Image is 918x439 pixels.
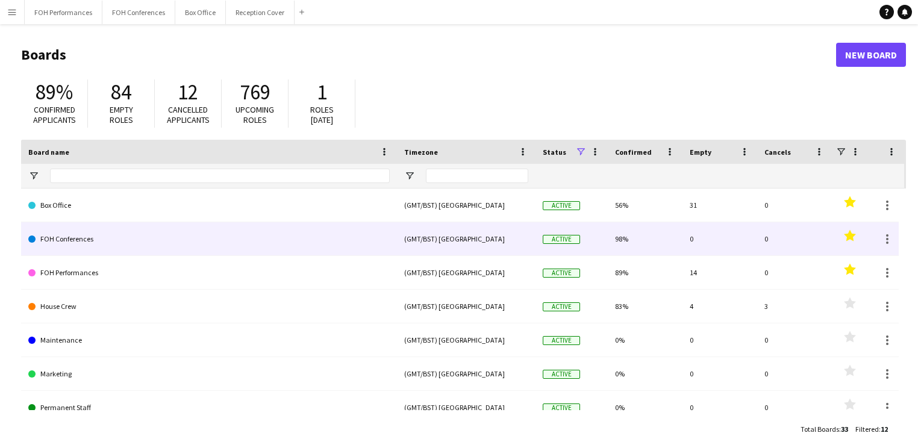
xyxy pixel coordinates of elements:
[682,323,757,356] div: 0
[28,222,390,256] a: FOH Conferences
[757,188,832,222] div: 0
[310,104,334,125] span: Roles [DATE]
[397,222,535,255] div: (GMT/BST) [GEOGRAPHIC_DATA]
[543,269,580,278] span: Active
[28,188,390,222] a: Box Office
[841,425,848,434] span: 33
[682,357,757,390] div: 0
[682,290,757,323] div: 4
[543,302,580,311] span: Active
[28,290,390,323] a: House Crew
[33,104,76,125] span: Confirmed applicants
[543,235,580,244] span: Active
[178,79,198,105] span: 12
[102,1,175,24] button: FOH Conferences
[28,256,390,290] a: FOH Performances
[757,290,832,323] div: 3
[397,188,535,222] div: (GMT/BST) [GEOGRAPHIC_DATA]
[36,79,73,105] span: 89%
[21,46,836,64] h1: Boards
[397,290,535,323] div: (GMT/BST) [GEOGRAPHIC_DATA]
[236,104,274,125] span: Upcoming roles
[608,256,682,289] div: 89%
[757,323,832,356] div: 0
[404,170,415,181] button: Open Filter Menu
[397,391,535,424] div: (GMT/BST) [GEOGRAPHIC_DATA]
[855,425,879,434] span: Filtered
[543,201,580,210] span: Active
[25,1,102,24] button: FOH Performances
[226,1,295,24] button: Reception Cover
[608,222,682,255] div: 98%
[608,323,682,356] div: 0%
[28,148,69,157] span: Board name
[175,1,226,24] button: Box Office
[28,391,390,425] a: Permanent Staff
[111,79,131,105] span: 84
[801,425,839,434] span: Total Boards
[28,170,39,181] button: Open Filter Menu
[404,148,438,157] span: Timezone
[397,323,535,356] div: (GMT/BST) [GEOGRAPHIC_DATA]
[881,425,888,434] span: 12
[28,323,390,357] a: Maintenance
[543,336,580,345] span: Active
[397,357,535,390] div: (GMT/BST) [GEOGRAPHIC_DATA]
[615,148,652,157] span: Confirmed
[836,43,906,67] a: New Board
[543,403,580,413] span: Active
[608,391,682,424] div: 0%
[757,391,832,424] div: 0
[764,148,791,157] span: Cancels
[50,169,390,183] input: Board name Filter Input
[608,357,682,390] div: 0%
[682,222,757,255] div: 0
[317,79,327,105] span: 1
[28,357,390,391] a: Marketing
[682,256,757,289] div: 14
[110,104,133,125] span: Empty roles
[543,370,580,379] span: Active
[757,256,832,289] div: 0
[543,148,566,157] span: Status
[682,188,757,222] div: 31
[426,169,528,183] input: Timezone Filter Input
[240,79,270,105] span: 769
[397,256,535,289] div: (GMT/BST) [GEOGRAPHIC_DATA]
[690,148,711,157] span: Empty
[682,391,757,424] div: 0
[167,104,210,125] span: Cancelled applicants
[608,290,682,323] div: 83%
[757,222,832,255] div: 0
[757,357,832,390] div: 0
[608,188,682,222] div: 56%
